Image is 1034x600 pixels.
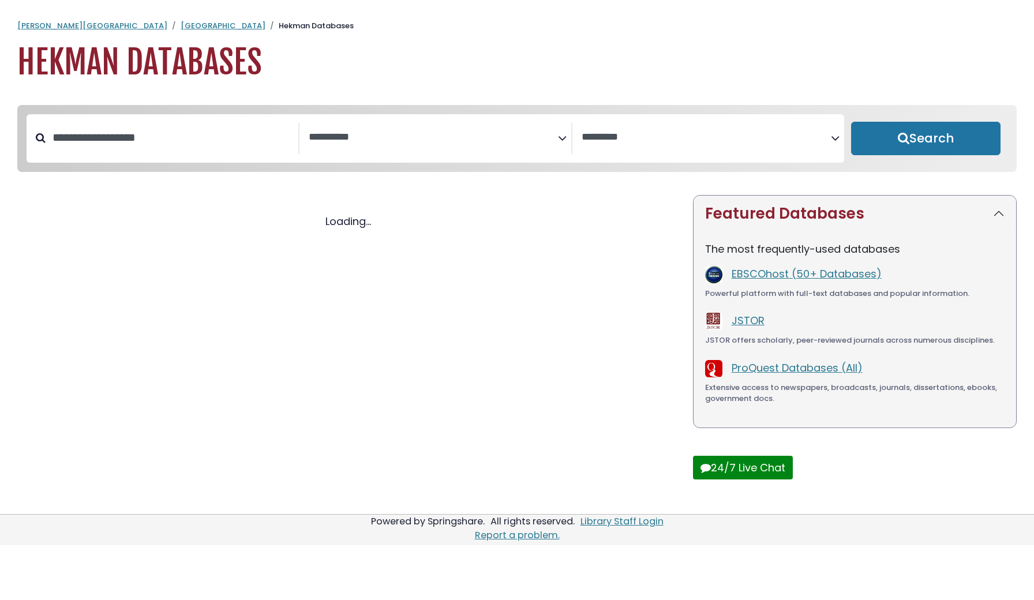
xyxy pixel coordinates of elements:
[732,267,882,281] a: EBSCOhost (50+ Databases)
[705,335,1005,346] div: JSTOR offers scholarly, peer-reviewed journals across numerous disciplines.
[265,20,354,32] li: Hekman Databases
[705,241,1005,257] p: The most frequently-used databases
[17,213,679,229] div: Loading...
[705,288,1005,299] div: Powerful platform with full-text databases and popular information.
[732,313,765,328] a: JSTOR
[694,196,1016,232] button: Featured Databases
[46,128,298,147] input: Search database by title or keyword
[17,105,1017,172] nav: Search filters
[580,515,664,528] a: Library Staff Login
[17,20,1017,32] nav: breadcrumb
[17,20,167,31] a: [PERSON_NAME][GEOGRAPHIC_DATA]
[475,528,560,542] a: Report a problem.
[181,20,265,31] a: [GEOGRAPHIC_DATA]
[705,382,1005,404] div: Extensive access to newspapers, broadcasts, journals, dissertations, ebooks, government docs.
[851,122,1001,155] button: Submit for Search Results
[693,456,793,479] button: 24/7 Live Chat
[369,515,486,528] div: Powered by Springshare.
[582,132,831,144] textarea: Search
[489,515,576,528] div: All rights reserved.
[17,43,1017,82] h1: Hekman Databases
[732,361,863,375] a: ProQuest Databases (All)
[309,132,558,144] textarea: Search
